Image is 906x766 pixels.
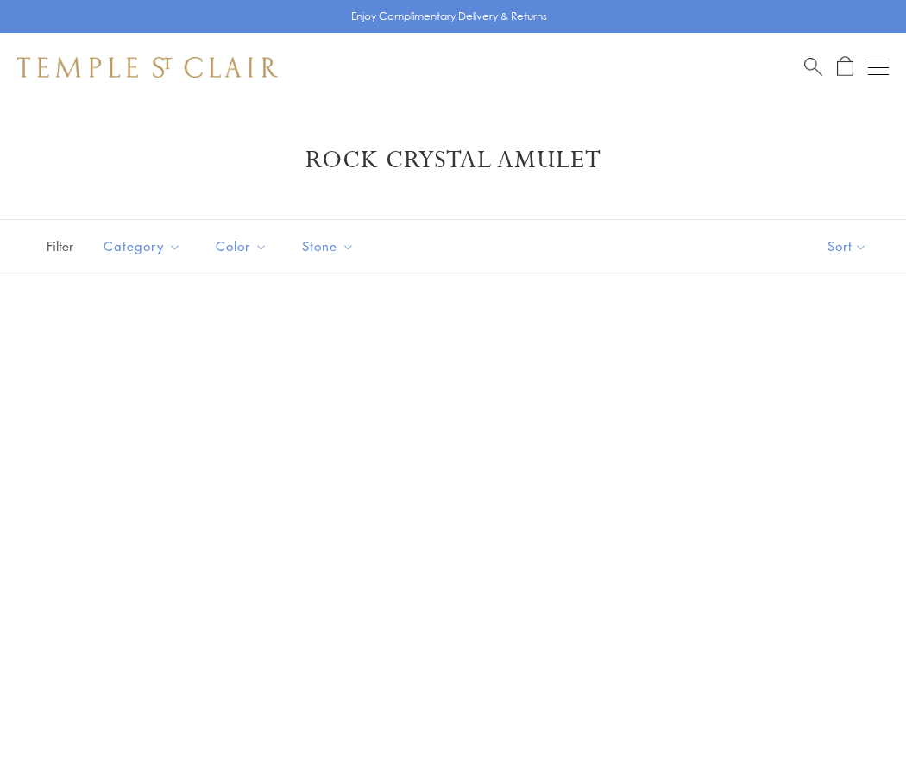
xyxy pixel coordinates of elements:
[203,227,280,266] button: Color
[91,227,194,266] button: Category
[351,8,547,25] p: Enjoy Complimentary Delivery & Returns
[43,145,863,176] h1: Rock Crystal Amulet
[868,57,889,78] button: Open navigation
[17,57,278,78] img: Temple St. Clair
[95,235,194,257] span: Category
[207,235,280,257] span: Color
[789,220,906,273] button: Show sort by
[804,56,822,78] a: Search
[837,56,853,78] a: Open Shopping Bag
[289,227,368,266] button: Stone
[293,235,368,257] span: Stone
